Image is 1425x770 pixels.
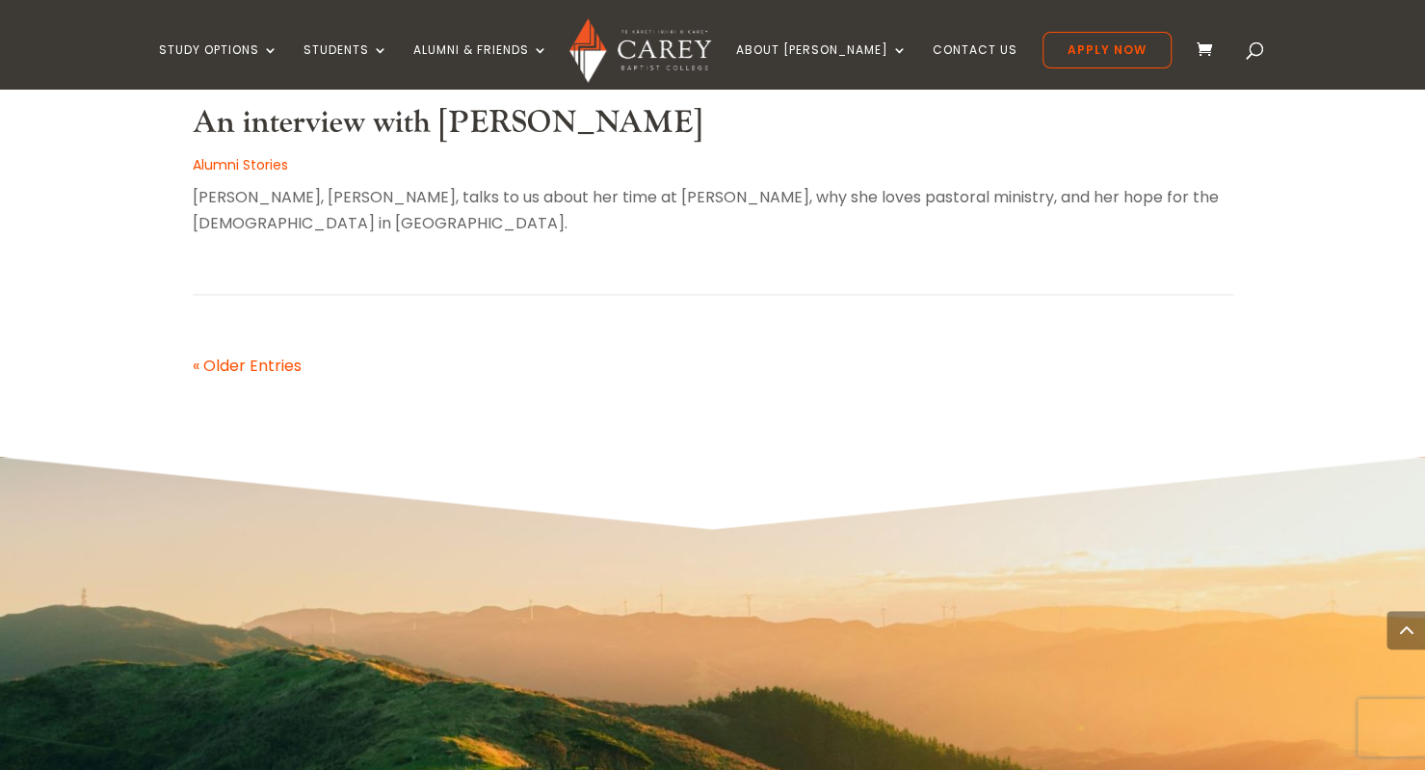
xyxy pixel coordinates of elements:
a: An interview with [PERSON_NAME] [193,103,702,143]
p: [PERSON_NAME], [PERSON_NAME], talks to us about her time at [PERSON_NAME], why she loves pastoral... [193,184,1233,236]
img: Carey Baptist College [569,18,711,83]
a: Alumni & Friends [413,43,548,89]
a: Students [303,43,388,89]
a: Apply Now [1042,32,1172,68]
a: Contact Us [933,43,1017,89]
a: Study Options [159,43,278,89]
a: About [PERSON_NAME] [736,43,908,89]
a: « Older Entries [193,355,302,377]
a: Alumni Stories [193,155,288,174]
